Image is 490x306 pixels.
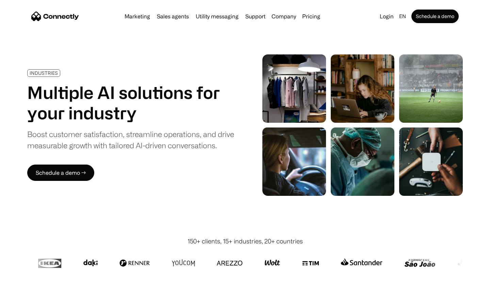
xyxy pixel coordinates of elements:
ul: Language list [14,294,41,304]
aside: Language selected: English [7,293,41,304]
div: en [399,12,406,21]
div: Company [272,12,296,21]
a: Support [243,14,268,19]
a: Sales agents [154,14,192,19]
div: INDUSTRIES [30,70,58,75]
div: 150+ clients, 15+ industries, 20+ countries [187,237,303,246]
a: Utility messaging [193,14,241,19]
a: Schedule a demo [411,10,459,23]
a: Login [377,12,396,21]
a: Marketing [122,14,153,19]
h1: Multiple AI solutions for your industry [27,82,234,123]
a: Schedule a demo → [27,165,94,181]
a: Pricing [299,14,323,19]
div: Boost customer satisfaction, streamline operations, and drive measurable growth with tailored AI-... [27,129,234,151]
